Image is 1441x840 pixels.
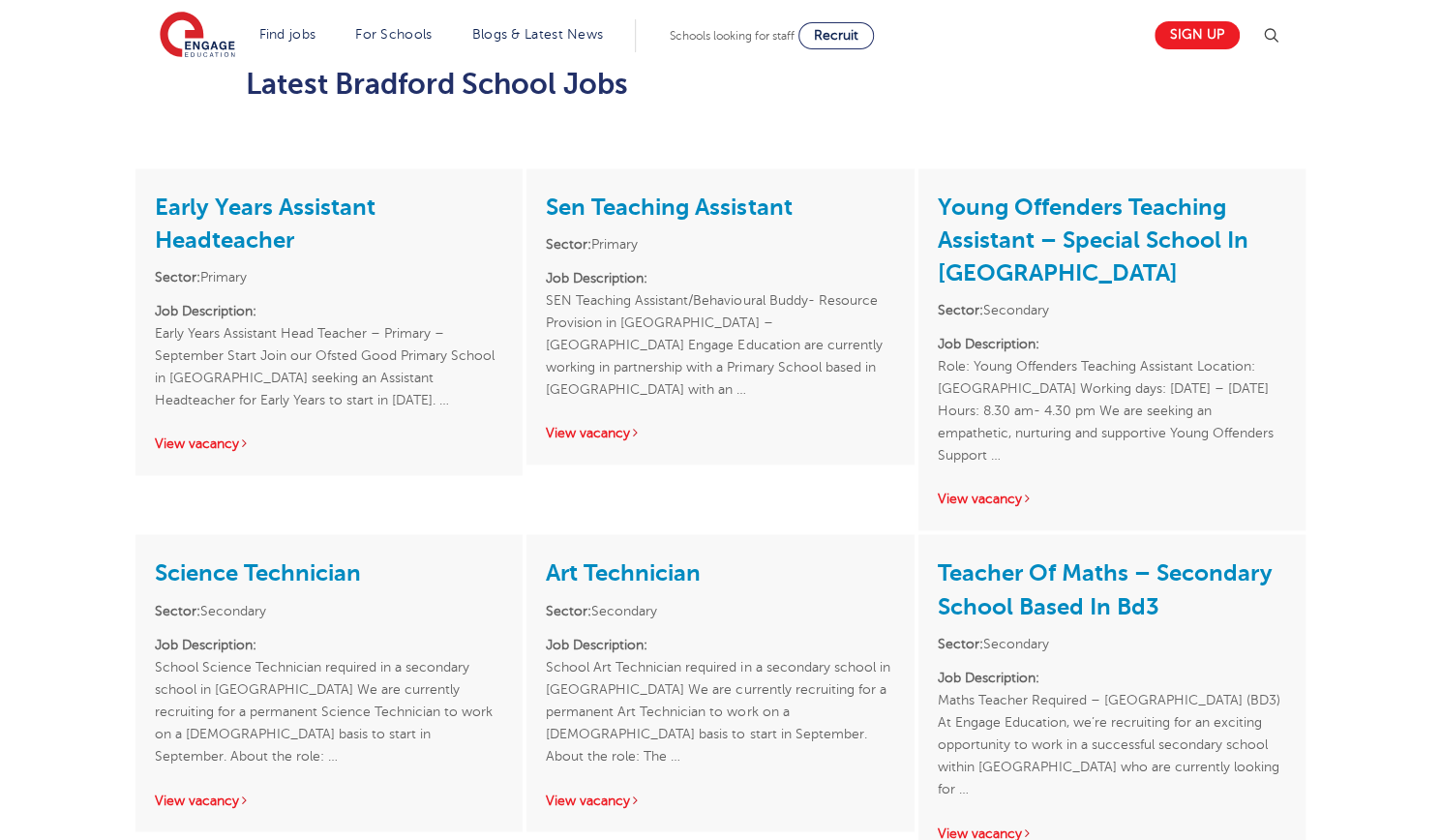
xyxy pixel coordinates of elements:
a: Blogs & Latest News [472,27,604,42]
p: School Science Technician required in a secondary school in [GEOGRAPHIC_DATA] We are currently re... [155,633,503,766]
span: Schools looking for staff [670,29,795,43]
a: Art Technician [546,559,701,586]
a: Recruit [798,22,874,49]
p: School Art Technician required in a secondary school in [GEOGRAPHIC_DATA] We are currently recrui... [546,633,894,766]
li: Secondary [546,599,894,621]
p: Early Years Assistant Head Teacher – Primary – September Start Join our Ofsted Good Primary Schoo... [155,300,503,411]
strong: Sector: [155,603,200,617]
p: Role: Young Offenders Teaching Assistant Location: [GEOGRAPHIC_DATA] Working days: [DATE] – [DATE... [938,333,1286,466]
strong: Sector: [546,603,591,617]
a: View vacancy [938,492,1033,506]
strong: Sector: [546,237,591,252]
li: Primary [155,266,503,288]
li: Secondary [938,632,1286,654]
strong: Job Description: [155,304,256,318]
a: Find jobs [259,27,316,42]
a: For Schools [355,27,432,42]
img: Engage Education [160,12,235,60]
a: View vacancy [546,793,641,807]
a: Teacher Of Maths – Secondary School Based In Bd3 [938,559,1273,619]
a: View vacancy [938,825,1033,840]
a: Early Years Assistant Headteacher [155,194,375,254]
a: View vacancy [546,426,641,440]
a: Science Technician [155,559,361,586]
strong: Job Description: [938,337,1039,351]
span: Recruit [814,28,858,43]
li: Primary [546,233,894,255]
strong: Job Description: [155,637,256,651]
strong: Sector: [938,636,983,650]
strong: Sector: [155,270,200,285]
li: Secondary [155,599,503,621]
a: Young Offenders Teaching Assistant – Special School In [GEOGRAPHIC_DATA] [938,194,1248,286]
p: SEN Teaching Assistant/Behavioural Buddy- Resource Provision in [GEOGRAPHIC_DATA] – [GEOGRAPHIC_D... [546,267,894,401]
h2: Latest Bradford School Jobs [246,68,1195,101]
a: View vacancy [155,793,250,807]
strong: Sector: [938,303,983,317]
p: Maths Teacher Required – [GEOGRAPHIC_DATA] (BD3) At Engage Education, we’re recruiting for an exc... [938,666,1286,799]
a: Sign up [1155,21,1240,49]
strong: Job Description: [546,637,647,651]
strong: Job Description: [546,271,647,285]
a: View vacancy [155,436,250,451]
li: Secondary [938,299,1286,321]
strong: Job Description: [938,670,1039,684]
a: Sen Teaching Assistant [546,194,792,221]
